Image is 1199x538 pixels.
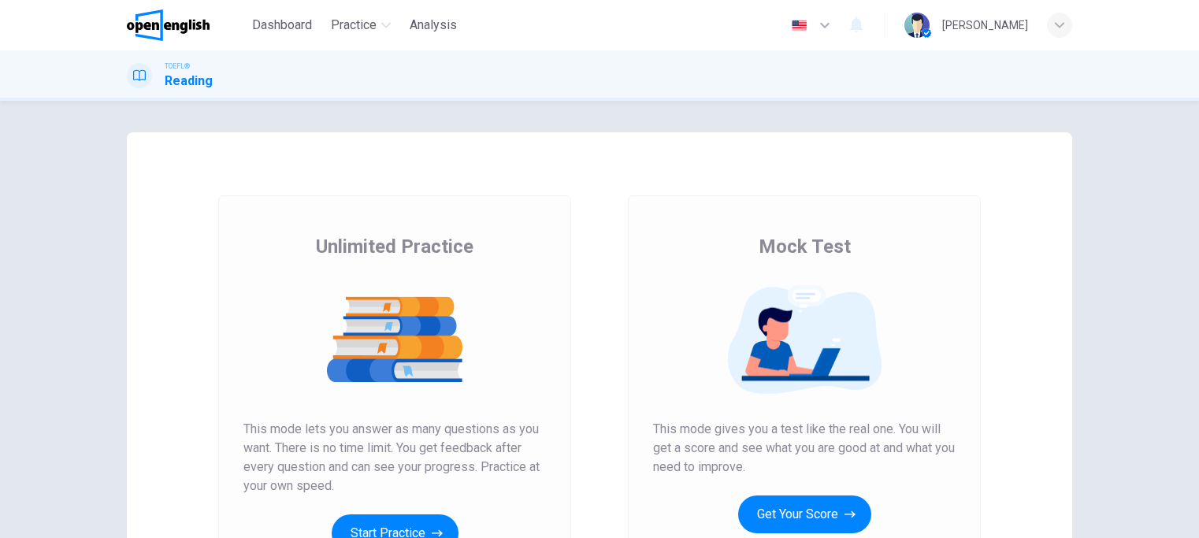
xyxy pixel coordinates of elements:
[403,11,463,39] button: Analysis
[904,13,930,38] img: Profile picture
[252,16,312,35] span: Dashboard
[127,9,246,41] a: OpenEnglish logo
[410,16,457,35] span: Analysis
[653,420,956,477] span: This mode gives you a test like the real one. You will get a score and see what you are good at a...
[246,11,318,39] button: Dashboard
[759,234,851,259] span: Mock Test
[165,61,190,72] span: TOEFL®
[325,11,397,39] button: Practice
[789,20,809,32] img: en
[738,495,871,533] button: Get Your Score
[942,16,1028,35] div: [PERSON_NAME]
[165,72,213,91] h1: Reading
[243,420,546,495] span: This mode lets you answer as many questions as you want. There is no time limit. You get feedback...
[127,9,210,41] img: OpenEnglish logo
[316,234,473,259] span: Unlimited Practice
[331,16,377,35] span: Practice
